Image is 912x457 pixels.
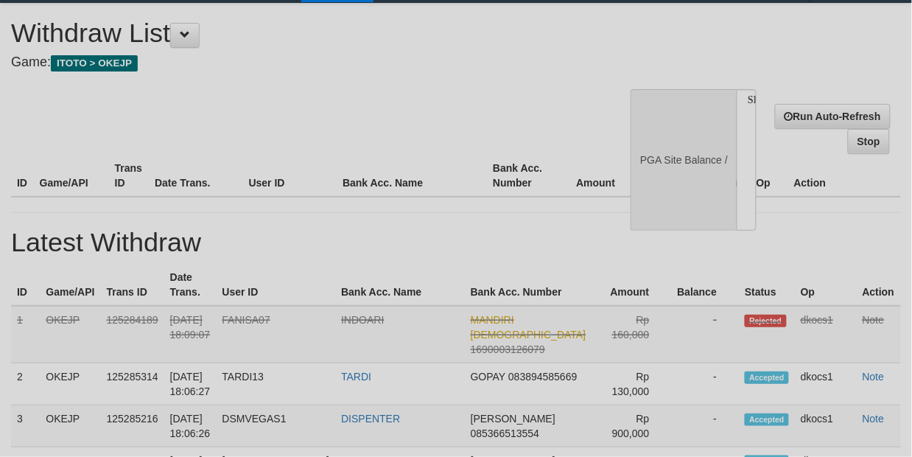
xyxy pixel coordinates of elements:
[471,428,539,439] span: 085366513554
[863,413,885,425] a: Note
[795,306,857,363] td: dkocs1
[795,264,857,306] th: Op
[341,413,400,425] a: DISPENTER
[217,363,336,405] td: TARDI13
[795,363,857,405] td: dkocs1
[631,89,737,231] div: PGA Site Balance /
[471,371,505,383] span: GOPAY
[11,18,593,48] h1: Withdraw List
[243,155,337,197] th: User ID
[672,363,740,405] td: -
[337,155,487,197] th: Bank Acc. Name
[11,363,40,405] td: 2
[848,129,890,154] a: Stop
[217,306,336,363] td: FANISA07
[164,306,217,363] td: [DATE] 18:09:07
[751,155,788,197] th: Op
[40,363,100,405] td: OKEJP
[164,264,217,306] th: Date Trans.
[217,264,336,306] th: User ID
[863,314,885,326] a: Note
[487,155,562,197] th: Bank Acc. Number
[672,264,740,306] th: Balance
[745,315,786,327] span: Rejected
[341,371,371,383] a: TARDI
[101,264,164,306] th: Trans ID
[11,155,34,197] th: ID
[471,314,586,341] span: MANDIRI [DEMOGRAPHIC_DATA]
[592,264,672,306] th: Amount
[508,371,577,383] span: 083894585669
[592,306,672,363] td: Rp 160,000
[101,363,164,405] td: 125285314
[341,314,384,326] a: INDOARI
[101,405,164,447] td: 125285216
[562,155,637,197] th: Amount
[149,155,243,197] th: Date Trans.
[11,55,593,70] h4: Game:
[11,306,40,363] td: 1
[857,264,901,306] th: Action
[217,405,336,447] td: DSMVEGAS1
[335,264,465,306] th: Bank Acc. Name
[471,343,545,355] span: 1690003126079
[592,363,672,405] td: Rp 130,000
[40,264,100,306] th: Game/API
[745,414,789,426] span: Accepted
[775,104,891,129] a: Run Auto-Refresh
[109,155,149,197] th: Trans ID
[11,405,40,447] td: 3
[51,55,138,71] span: ITOTO > OKEJP
[40,405,100,447] td: OKEJP
[11,264,40,306] th: ID
[795,405,857,447] td: dkocs1
[471,413,555,425] span: [PERSON_NAME]
[164,405,217,447] td: [DATE] 18:06:26
[40,306,100,363] td: OKEJP
[465,264,592,306] th: Bank Acc. Number
[788,155,901,197] th: Action
[672,306,740,363] td: -
[745,371,789,384] span: Accepted
[164,363,217,405] td: [DATE] 18:06:27
[672,405,740,447] td: -
[739,264,795,306] th: Status
[863,371,885,383] a: Note
[592,405,672,447] td: Rp 900,000
[34,155,109,197] th: Game/API
[11,228,901,257] h1: Latest Withdraw
[101,306,164,363] td: 125284189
